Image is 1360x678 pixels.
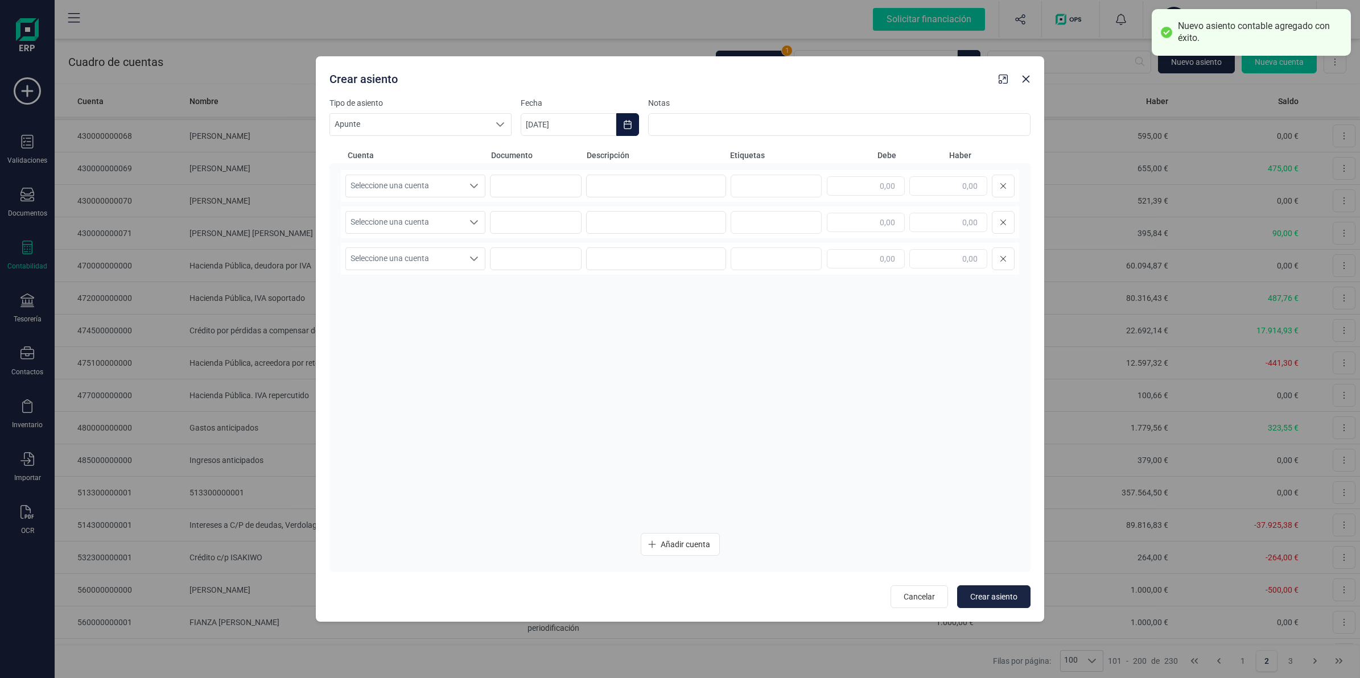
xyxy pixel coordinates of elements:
[730,150,821,161] span: Etiquetas
[827,249,905,268] input: 0,00
[346,212,463,233] span: Seleccione una cuenta
[827,176,905,196] input: 0,00
[346,248,463,270] span: Seleccione una cuenta
[826,150,896,161] span: Debe
[901,150,971,161] span: Haber
[648,97,1031,109] label: Notas
[463,175,485,197] div: Seleccione una cuenta
[491,150,582,161] span: Documento
[1178,20,1342,44] div: Nuevo asiento contable agregado con éxito.
[330,114,489,135] span: Apunte
[348,150,487,161] span: Cuenta
[641,533,720,556] button: Añadir cuenta
[616,113,639,136] button: Choose Date
[904,591,935,602] span: Cancelar
[957,585,1031,608] button: Crear asiento
[909,213,987,232] input: 0,00
[827,213,905,232] input: 0,00
[909,249,987,268] input: 0,00
[587,150,726,161] span: Descripción
[329,97,512,109] label: Tipo de asiento
[463,248,485,270] div: Seleccione una cuenta
[346,175,463,197] span: Seleccione una cuenta
[521,97,639,109] label: Fecha
[970,591,1017,602] span: Crear asiento
[325,67,994,87] div: Crear asiento
[463,212,485,233] div: Seleccione una cuenta
[661,539,710,550] span: Añadir cuenta
[909,176,987,196] input: 0,00
[891,585,948,608] button: Cancelar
